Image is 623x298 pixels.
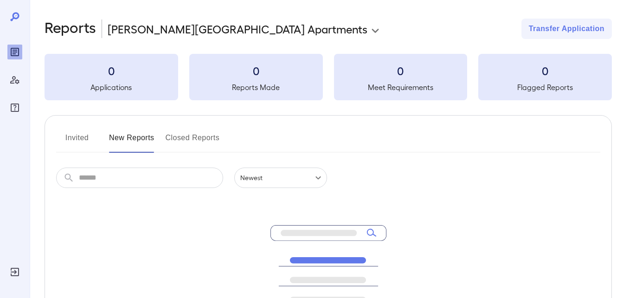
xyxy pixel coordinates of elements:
[45,82,178,93] h5: Applications
[234,168,327,188] div: Newest
[7,100,22,115] div: FAQ
[56,130,98,153] button: Invited
[189,82,323,93] h5: Reports Made
[108,21,367,36] p: [PERSON_NAME][GEOGRAPHIC_DATA] Apartments
[7,72,22,87] div: Manage Users
[45,54,612,100] summary: 0Applications0Reports Made0Meet Requirements0Flagged Reports
[109,130,154,153] button: New Reports
[521,19,612,39] button: Transfer Application
[478,63,612,78] h3: 0
[334,63,468,78] h3: 0
[7,265,22,279] div: Log Out
[166,130,220,153] button: Closed Reports
[7,45,22,59] div: Reports
[334,82,468,93] h5: Meet Requirements
[189,63,323,78] h3: 0
[45,19,96,39] h2: Reports
[478,82,612,93] h5: Flagged Reports
[45,63,178,78] h3: 0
